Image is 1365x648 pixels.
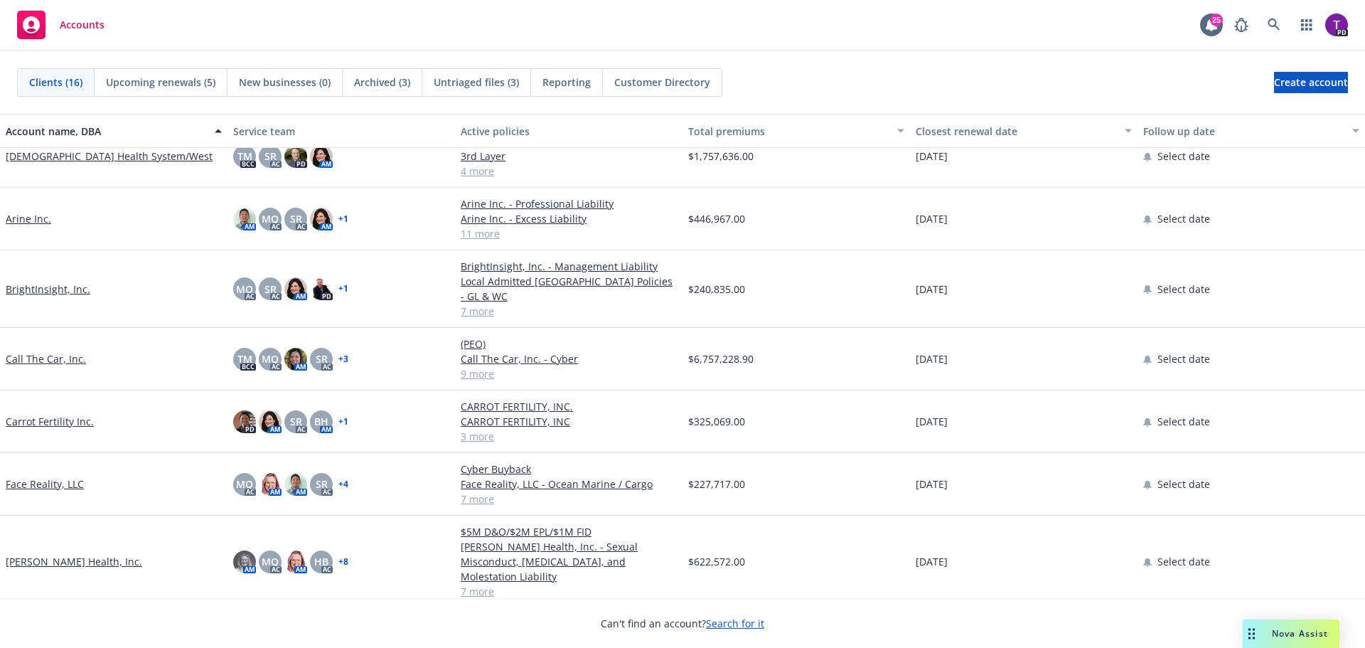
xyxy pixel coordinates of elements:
[916,554,948,569] span: [DATE]
[916,149,948,164] span: [DATE]
[314,414,328,429] span: BH
[259,473,282,496] img: photo
[688,211,745,226] span: $446,967.00
[237,351,252,366] span: TM
[614,75,710,90] span: Customer Directory
[601,616,764,631] span: Can't find an account?
[6,477,84,492] a: Face Reality, LLC
[310,208,333,230] img: photo
[461,304,677,319] a: 7 more
[1157,282,1210,297] span: Select date
[461,584,677,599] a: 7 more
[461,477,677,492] a: Face Reality, LLC - Ocean Marine / Cargo
[542,75,591,90] span: Reporting
[461,366,677,381] a: 9 more
[338,215,348,223] a: + 1
[1157,414,1210,429] span: Select date
[1243,620,1339,648] button: Nova Assist
[916,414,948,429] span: [DATE]
[1157,477,1210,492] span: Select date
[461,259,677,274] a: BrightInsight, Inc. - Management Liability
[6,282,90,297] a: BrightInsight, Inc.
[1143,124,1344,139] div: Follow up date
[688,414,745,429] span: $325,069.00
[1227,11,1256,39] a: Report a Bug
[455,114,682,148] button: Active policies
[688,554,745,569] span: $622,572.00
[461,429,677,444] a: 3 more
[461,124,677,139] div: Active policies
[688,351,754,366] span: $6,757,228.90
[1157,351,1210,366] span: Select date
[461,492,677,506] a: 7 more
[1157,149,1210,164] span: Select date
[461,414,677,429] a: CARROT FERTILITY, INC
[1274,69,1348,96] span: Create account
[461,149,677,164] a: 3rd Layer
[106,75,215,90] span: Upcoming renewals (5)
[916,282,948,297] span: [DATE]
[6,149,213,164] a: [DEMOGRAPHIC_DATA] Health System/West
[461,196,677,211] a: Arine Inc. - Professional Liability
[316,351,328,366] span: SR
[6,124,206,139] div: Account name, DBA
[916,351,948,366] span: [DATE]
[706,617,764,630] a: Search for it
[6,554,142,569] a: [PERSON_NAME] Health, Inc.
[1292,11,1321,39] a: Switch app
[284,473,307,496] img: photo
[461,336,677,351] a: (PEO)
[236,282,253,297] span: MQ
[262,211,279,226] span: MQ
[688,124,889,139] div: Total premiums
[461,524,677,539] a: $5M D&O/$2M EPL/$1M FID
[461,351,677,366] a: Call The Car, Inc. - Cyber
[264,282,277,297] span: SR
[461,539,677,584] a: [PERSON_NAME] Health, Inc. - Sexual Misconduct, [MEDICAL_DATA], and Molestation Liability
[284,551,307,573] img: photo
[338,418,348,426] a: + 1
[1260,11,1288,39] a: Search
[1272,627,1328,639] span: Nova Assist
[233,410,256,433] img: photo
[264,149,277,164] span: SR
[290,211,302,226] span: SR
[284,277,307,300] img: photo
[6,211,51,226] a: Arine Inc.
[682,114,910,148] button: Total premiums
[1137,114,1365,148] button: Follow up date
[461,211,677,226] a: Arine Inc. - Excess Liability
[6,351,86,366] a: Call The Car, Inc.
[316,477,328,492] span: SR
[688,149,754,164] span: $1,757,636.00
[461,164,677,179] a: 4 more
[916,211,948,226] span: [DATE]
[688,477,745,492] span: $227,717.00
[29,75,82,90] span: Clients (16)
[916,477,948,492] span: [DATE]
[461,399,677,414] a: CARROT FERTILITY, INC.
[916,124,1116,139] div: Closest renewal date
[338,480,348,489] a: + 4
[284,145,307,168] img: photo
[237,149,252,164] span: TM
[290,414,302,429] span: SR
[910,114,1137,148] button: Closest renewal date
[1210,14,1223,26] div: 25
[354,75,410,90] span: Archived (3)
[338,558,348,566] a: + 8
[1274,72,1348,93] a: Create account
[461,226,677,241] a: 11 more
[236,477,253,492] span: MQ
[239,75,331,90] span: New businesses (0)
[60,19,105,31] span: Accounts
[233,551,256,573] img: photo
[461,274,677,304] a: Local Admitted [GEOGRAPHIC_DATA] Policies - GL & WC
[1243,620,1260,648] div: Drag to move
[688,282,745,297] span: $240,835.00
[259,410,282,433] img: photo
[1325,14,1348,36] img: photo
